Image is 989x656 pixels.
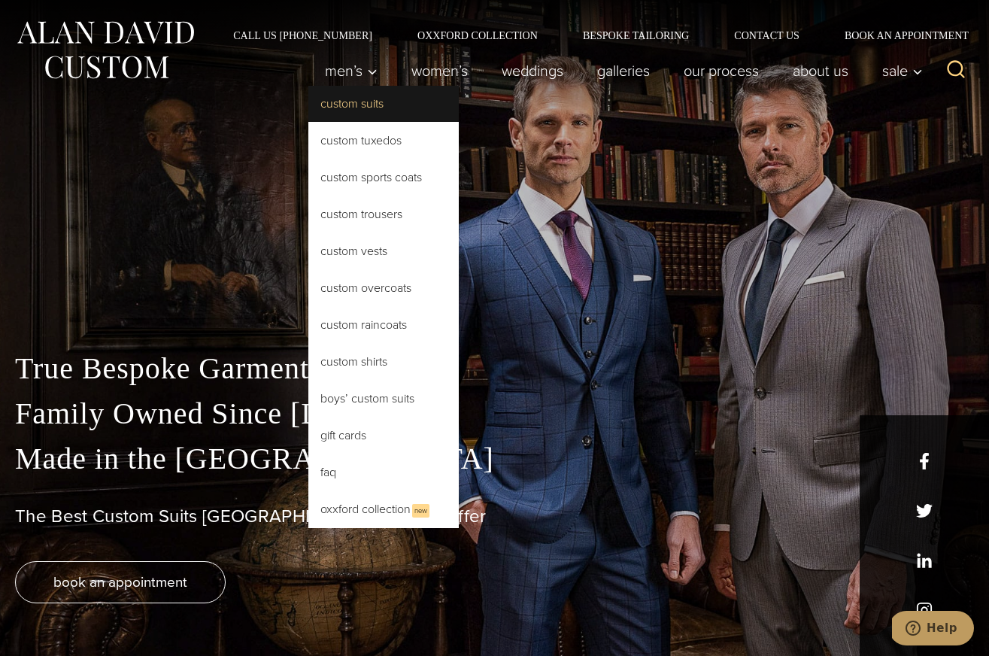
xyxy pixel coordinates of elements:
a: Bespoke Tailoring [560,30,711,41]
a: Custom Overcoats [308,270,459,306]
p: True Bespoke Garments Family Owned Since [DATE] Made in the [GEOGRAPHIC_DATA] [15,346,974,481]
button: View Search Form [938,53,974,89]
a: Book an Appointment [822,30,974,41]
a: Oxxford CollectionNew [308,491,459,528]
iframe: Opens a widget where you can chat to one of our agents [892,611,974,648]
span: New [412,504,429,518]
a: FAQ [308,454,459,490]
a: Custom Suits [308,86,459,122]
a: Call Us [PHONE_NUMBER] [211,30,395,41]
a: weddings [485,56,581,86]
a: Gift Cards [308,418,459,454]
a: Custom Shirts [308,344,459,380]
a: Contact Us [711,30,822,41]
button: Sale sub menu toggle [866,56,931,86]
a: Custom Trousers [308,196,459,232]
a: Oxxford Collection [395,30,560,41]
a: Boys’ Custom Suits [308,381,459,417]
a: Custom Tuxedos [308,123,459,159]
nav: Secondary Navigation [211,30,974,41]
button: Men’s sub menu toggle [308,56,395,86]
a: Custom Vests [308,233,459,269]
nav: Primary Navigation [308,56,931,86]
a: About Us [776,56,866,86]
a: Women’s [395,56,485,86]
a: Custom Sports Coats [308,159,459,196]
a: book an appointment [15,561,226,603]
h1: The Best Custom Suits [GEOGRAPHIC_DATA] Has to Offer [15,506,974,527]
a: Galleries [581,56,667,86]
a: Our Process [667,56,776,86]
span: book an appointment [53,571,187,593]
img: Alan David Custom [15,17,196,84]
a: Custom Raincoats [308,307,459,343]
